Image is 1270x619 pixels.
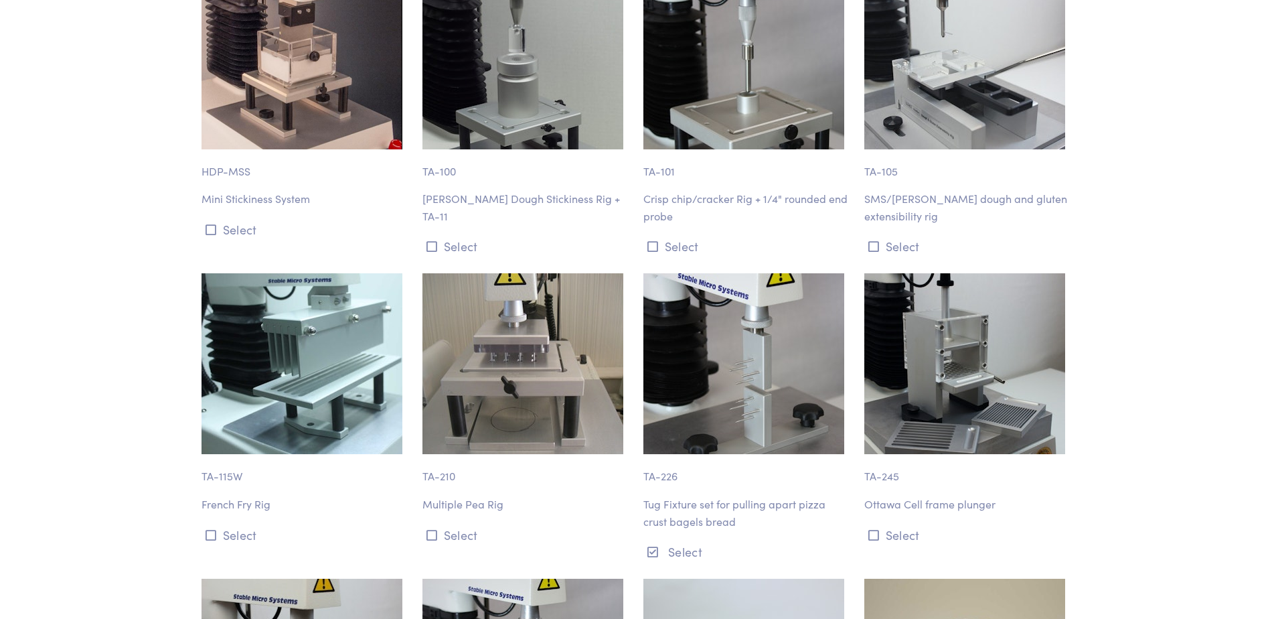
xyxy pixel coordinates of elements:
[422,235,627,257] button: Select
[202,454,406,485] p: TA-115W
[643,273,844,454] img: ta-226_tug-fixture.jpg
[864,454,1069,485] p: TA-245
[202,273,402,454] img: shear-ta-115w-french-fry-rig-2.jpg
[643,190,848,224] p: Crisp chip/cracker Rig + 1/4" rounded end probe
[422,496,627,513] p: Multiple Pea Rig
[643,149,848,180] p: TA-101
[202,149,406,180] p: HDP-MSS
[864,235,1069,257] button: Select
[202,218,406,240] button: Select
[422,454,627,485] p: TA-210
[422,190,627,224] p: [PERSON_NAME] Dough Stickiness Rig + TA-11
[422,149,627,180] p: TA-100
[202,524,406,546] button: Select
[643,235,848,257] button: Select
[864,273,1065,454] img: ta-245_ottawa-cell.jpg
[864,149,1069,180] p: TA-105
[422,524,627,546] button: Select
[643,454,848,485] p: TA-226
[643,496,848,530] p: Tug Fixture set for pulling apart pizza crust bagels bread
[202,190,406,208] p: Mini Stickiness System
[864,524,1069,546] button: Select
[202,496,406,513] p: French Fry Rig
[643,541,848,563] button: Select
[864,496,1069,513] p: Ottawa Cell frame plunger
[422,273,623,454] img: ta-210-multiple-pea-rig-012.jpg
[864,190,1069,224] p: SMS/[PERSON_NAME] dough and gluten extensibility rig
